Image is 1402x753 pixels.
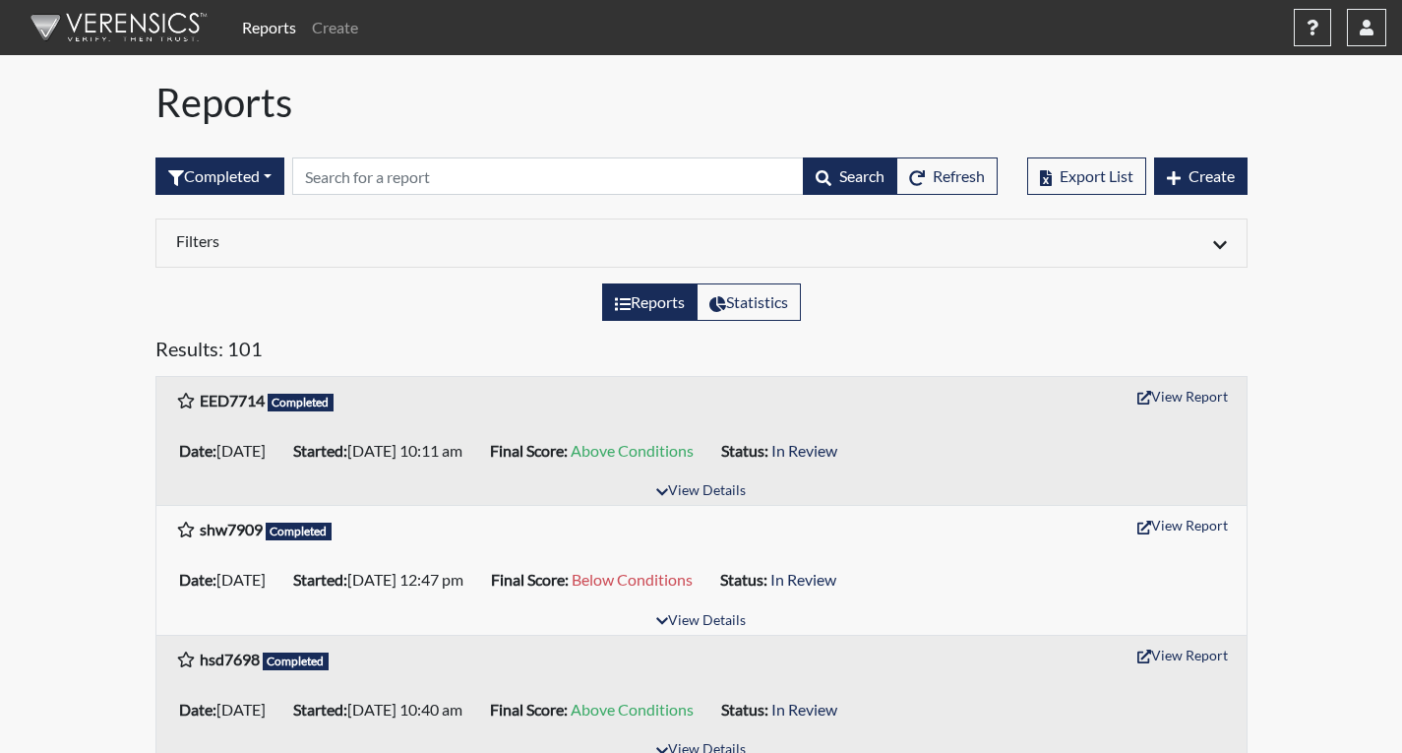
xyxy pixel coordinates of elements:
[571,700,694,719] span: Above Conditions
[771,700,837,719] span: In Review
[234,8,304,47] a: Reports
[304,8,366,47] a: Create
[171,694,285,725] li: [DATE]
[697,283,801,321] label: View statistics about completed interviews
[1189,166,1235,185] span: Create
[285,564,483,596] li: [DATE] 12:47 pm
[263,653,330,670] span: Completed
[803,157,897,195] button: Search
[179,700,216,719] b: Date:
[490,441,568,460] b: Final Score:
[1128,381,1237,411] button: View Report
[720,570,767,589] b: Status:
[161,231,1242,255] div: Click to expand/collapse filters
[268,394,335,411] span: Completed
[571,441,694,460] span: Above Conditions
[266,523,333,540] span: Completed
[171,564,285,596] li: [DATE]
[200,391,265,409] b: EED7714
[721,441,768,460] b: Status:
[155,157,284,195] button: Completed
[285,435,482,467] li: [DATE] 10:11 am
[293,700,347,719] b: Started:
[602,283,698,321] label: View the list of reports
[491,570,569,589] b: Final Score:
[285,694,482,725] li: [DATE] 10:40 am
[179,570,216,589] b: Date:
[647,608,755,635] button: View Details
[155,337,1248,368] h5: Results: 101
[647,478,755,505] button: View Details
[839,166,884,185] span: Search
[1128,510,1237,540] button: View Report
[179,441,216,460] b: Date:
[490,700,568,719] b: Final Score:
[896,157,998,195] button: Refresh
[200,520,263,538] b: shw7909
[292,157,804,195] input: Search by Registration ID, Interview Number, or Investigation Name.
[293,441,347,460] b: Started:
[1060,166,1133,185] span: Export List
[771,441,837,460] span: In Review
[1027,157,1146,195] button: Export List
[572,570,693,589] span: Below Conditions
[200,650,260,668] b: hsd7698
[176,231,687,250] h6: Filters
[1128,640,1237,670] button: View Report
[155,79,1248,126] h1: Reports
[770,570,836,589] span: In Review
[155,157,284,195] div: Filter by interview status
[721,700,768,719] b: Status:
[293,570,347,589] b: Started:
[933,166,985,185] span: Refresh
[171,435,285,467] li: [DATE]
[1154,157,1248,195] button: Create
